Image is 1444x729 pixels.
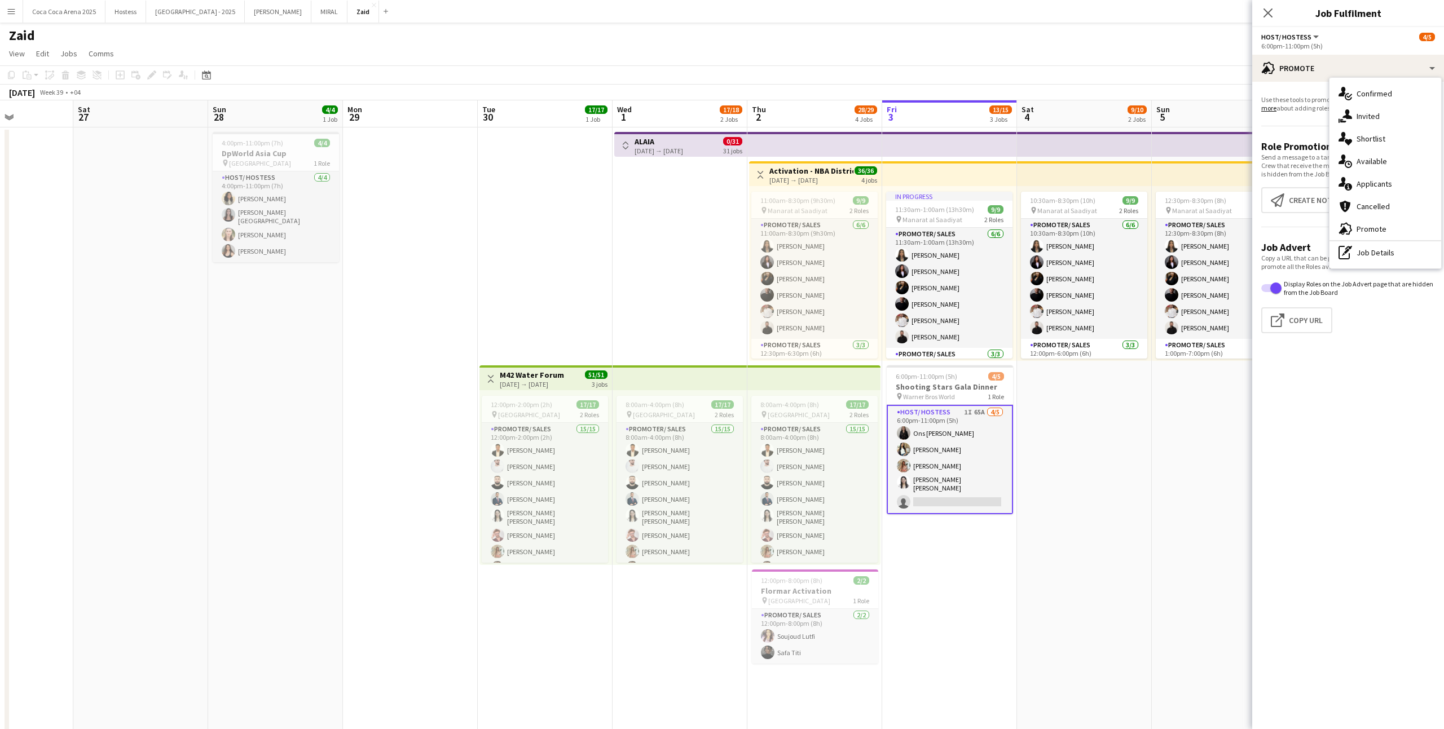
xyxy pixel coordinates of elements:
div: 4:00pm-11:00pm (7h)4/4DpWorld Asia Cup [GEOGRAPHIC_DATA]1 RoleHost/ Hostess4/44:00pm-11:00pm (7h)... [213,132,339,262]
span: 10:30am-8:30pm (10h) [1030,196,1095,205]
span: 9/10 [1128,105,1147,114]
button: Copy Url [1261,307,1332,333]
div: 4 jobs [861,175,877,184]
div: [DATE] → [DATE] [500,380,564,388]
span: 2 Roles [1119,206,1138,215]
span: 4/4 [322,105,338,114]
span: 4/5 [1419,33,1435,41]
span: 2 [750,111,766,123]
div: Job Details [1329,241,1441,264]
span: Manarat al Saadiyat [768,206,827,215]
h1: Zaid [9,27,35,44]
app-card-role: Promoter/ Sales6/612:30pm-8:30pm (8h)[PERSON_NAME][PERSON_NAME][PERSON_NAME][PERSON_NAME][PERSON_... [1156,219,1282,339]
span: 1 Role [853,597,869,605]
span: 1 Role [988,392,1004,401]
app-card-role: Host/ Hostess1I65A4/56:00pm-11:00pm (5h)Ons [PERSON_NAME][PERSON_NAME][PERSON_NAME][PERSON_NAME] ... [887,405,1013,514]
span: Confirmed [1357,89,1392,99]
span: 17/17 [576,400,599,409]
span: 11:00am-8:30pm (9h30m) [760,196,835,205]
app-card-role: Promoter/ Sales3/31:00pm-7:00pm (6h) [1156,339,1282,410]
app-card-role: Promoter/ Sales3/31:00pm-7:00pm (6h) [886,348,1012,419]
span: Jobs [60,48,77,59]
span: Shortlist [1357,134,1385,144]
span: 2/2 [853,576,869,585]
button: [PERSON_NAME] [245,1,311,23]
span: 8:00am-4:00pm (8h) [760,400,819,409]
span: 2 Roles [715,410,734,419]
span: 6:00pm-11:00pm (5h) [896,372,957,381]
a: Comms [84,46,118,61]
button: Create notification [1261,187,1377,213]
span: 30 [481,111,495,123]
span: 9/9 [853,196,869,205]
span: 1 [615,111,632,123]
button: Coca Coca Arena 2025 [23,1,105,23]
span: Comms [89,48,114,59]
app-job-card: In progress11:30am-1:00am (13h30m) (Sat)9/9 Manarat al Saadiyat2 RolesPromoter/ Sales6/611:30am-1... [886,192,1012,359]
span: Applicants [1357,179,1392,189]
span: 12:30pm-8:30pm (8h) [1165,196,1226,205]
div: [DATE] → [DATE] [769,176,853,184]
h3: Shooting Stars Gala Dinner [887,382,1013,392]
span: 3 [885,111,897,123]
span: 2 Roles [849,206,869,215]
span: Cancelled [1357,201,1390,211]
span: [GEOGRAPHIC_DATA] [498,410,560,419]
span: Manarat al Saadiyat [902,215,962,224]
span: Invited [1357,111,1380,121]
div: 31 jobs [723,145,742,155]
app-card-role: Promoter/ Sales3/312:30pm-6:30pm (6h) [751,339,878,410]
a: Edit [32,46,54,61]
span: [GEOGRAPHIC_DATA] [768,410,830,419]
button: Zaid [347,1,379,23]
span: 11:30am-1:00am (13h30m) (Sat) [895,205,988,214]
span: View [9,48,25,59]
span: 17/18 [720,105,742,114]
div: 4 Jobs [855,115,877,123]
a: Jobs [56,46,82,61]
h3: DpWorld Asia Cup [213,148,339,158]
span: Sun [1156,104,1170,114]
a: View [5,46,29,61]
div: 1 Job [585,115,607,123]
span: 9/9 [1122,196,1138,205]
span: Promote [1357,224,1386,234]
span: 12:00pm-8:00pm (8h) [761,576,822,585]
p: Send a message to a targeted group of Crew about a Role. Crew that receive the message can apply ... [1261,153,1435,178]
h3: Job Advert [1261,241,1435,254]
span: 29 [346,111,362,123]
span: Edit [36,48,49,59]
span: 28 [211,111,226,123]
button: MIRAL [311,1,347,23]
button: Hostess [105,1,146,23]
span: 9/9 [988,205,1003,214]
span: 12:00pm-2:00pm (2h) [491,400,552,409]
div: 10:30am-8:30pm (10h)9/9 Manarat al Saadiyat2 RolesPromoter/ Sales6/610:30am-8:30pm (10h)[PERSON_N... [1021,192,1147,359]
span: Warner Bros World [903,392,955,401]
span: Thu [752,104,766,114]
app-job-card: 6:00pm-11:00pm (5h)4/5Shooting Stars Gala Dinner Warner Bros World1 RoleHost/ Hostess1I65A4/56:00... [887,365,1013,514]
app-job-card: 12:00pm-8:00pm (8h)2/2Flormar Activation [GEOGRAPHIC_DATA]1 RolePromoter/ Sales2/212:00pm-8:00pm ... [752,569,878,664]
app-job-card: 12:00pm-2:00pm (2h)17/17 [GEOGRAPHIC_DATA]2 RolesPromoter/ Sales15/1512:00pm-2:00pm (2h)[PERSON_N... [482,396,608,563]
div: 8:00am-4:00pm (8h)17/17 [GEOGRAPHIC_DATA]2 RolesPromoter/ Sales15/158:00am-4:00pm (8h)[PERSON_NAM... [751,396,878,563]
app-card-role: Promoter/ Sales2/212:00pm-8:00pm (8h)Soujoud LutfiSafa Titi [752,609,878,664]
span: 1 Role [314,159,330,167]
span: 8:00am-4:00pm (8h) [626,400,684,409]
span: 4 [1020,111,1034,123]
h3: Flormar Activation [752,586,878,596]
span: Fri [887,104,897,114]
div: 2 Jobs [720,115,742,123]
span: 4/4 [314,139,330,147]
span: 4/5 [988,372,1004,381]
app-job-card: 11:00am-8:30pm (9h30m)9/9 Manarat al Saadiyat2 RolesPromoter/ Sales6/611:00am-8:30pm (9h30m)[PERS... [751,192,878,359]
app-job-card: 12:30pm-8:30pm (8h)9/9 Manarat al Saadiyat2 RolesPromoter/ Sales6/612:30pm-8:30pm (8h)[PERSON_NAM... [1156,192,1282,359]
app-card-role: Promoter/ Sales6/611:30am-1:00am (13h30m)[PERSON_NAME][PERSON_NAME][PERSON_NAME][PERSON_NAME][PER... [886,228,1012,348]
div: 6:00pm-11:00pm (5h) [1261,42,1435,50]
span: 36/36 [855,166,877,175]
